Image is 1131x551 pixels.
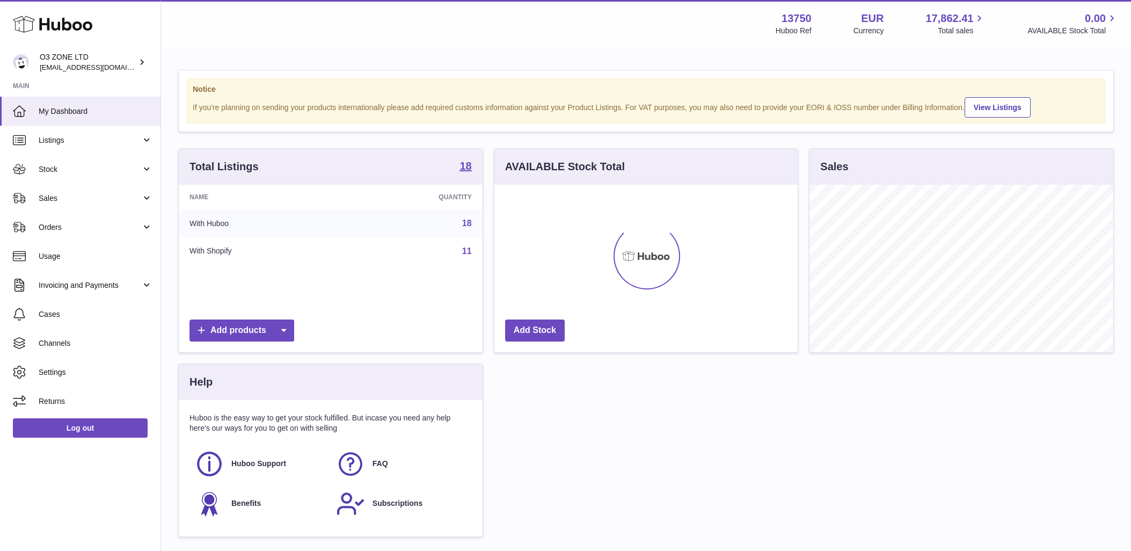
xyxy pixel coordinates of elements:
span: 0.00 [1085,11,1106,26]
span: 17,862.41 [925,11,973,26]
th: Name [179,185,342,209]
span: Total sales [938,26,986,36]
div: If you're planning on sending your products internationally please add required customs informati... [193,96,1099,118]
span: [EMAIL_ADDRESS][DOMAIN_NAME] [40,63,158,71]
td: With Shopify [179,237,342,265]
a: 18 [459,161,471,173]
a: Subscriptions [336,489,466,518]
span: Settings [39,367,152,378]
a: 18 [462,219,472,228]
span: Huboo Support [231,459,286,469]
a: Log out [13,418,148,438]
span: Channels [39,338,152,349]
span: My Dashboard [39,106,152,117]
span: Stock [39,164,141,175]
th: Quantity [342,185,483,209]
a: Benefits [195,489,325,518]
a: View Listings [965,97,1031,118]
span: AVAILABLE Stock Total [1027,26,1118,36]
h3: Sales [820,160,848,174]
div: Huboo Ref [776,26,812,36]
span: Cases [39,309,152,320]
span: Subscriptions [373,498,422,509]
span: Orders [39,222,141,233]
span: Invoicing and Payments [39,280,141,291]
img: hello@o3zoneltd.co.uk [13,54,29,70]
span: Sales [39,193,141,204]
strong: 18 [459,161,471,171]
span: Returns [39,396,152,407]
a: Add products [189,320,294,342]
a: 17,862.41 Total sales [925,11,986,36]
a: FAQ [336,450,466,479]
h3: Total Listings [189,160,259,174]
div: Currency [853,26,884,36]
p: Huboo is the easy way to get your stock fulfilled. But incase you need any help here's our ways f... [189,413,472,433]
td: With Huboo [179,209,342,237]
span: Listings [39,135,141,146]
strong: Notice [193,84,1099,95]
a: 0.00 AVAILABLE Stock Total [1027,11,1118,36]
strong: EUR [861,11,884,26]
strong: 13750 [782,11,812,26]
div: O3 ZONE LTD [40,52,136,73]
a: Huboo Support [195,450,325,479]
a: Add Stock [505,320,565,342]
h3: Help [189,375,213,389]
span: FAQ [373,459,388,469]
span: Usage [39,251,152,262]
h3: AVAILABLE Stock Total [505,160,625,174]
a: 11 [462,247,472,256]
span: Benefits [231,498,261,509]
